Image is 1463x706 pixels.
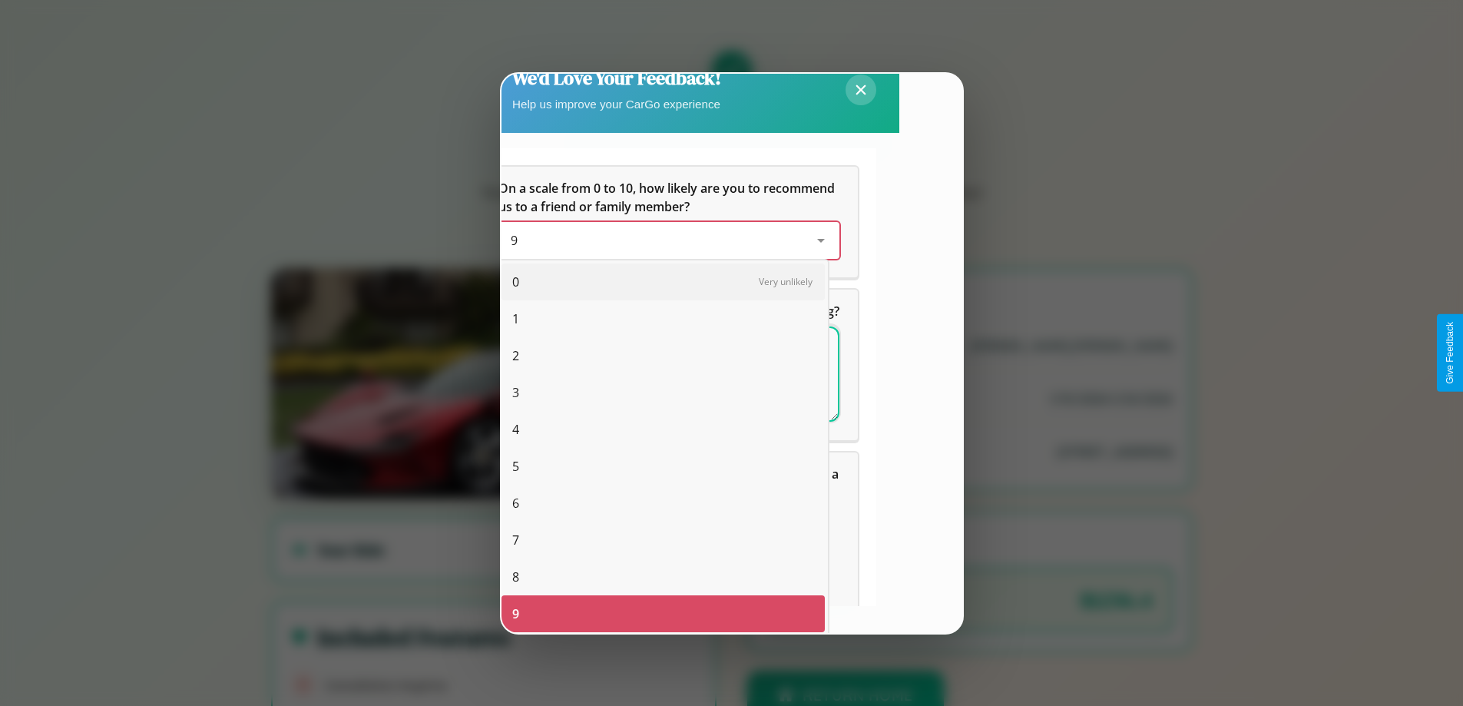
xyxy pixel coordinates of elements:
div: On a scale from 0 to 10, how likely are you to recommend us to a friend or family member? [498,222,839,259]
div: On a scale from 0 to 10, how likely are you to recommend us to a friend or family member? [480,167,858,277]
span: 4 [512,420,519,439]
span: 6 [512,494,519,512]
span: 9 [512,605,519,623]
div: 8 [501,559,825,595]
span: Which of the following features do you value the most in a vehicle? [498,466,842,501]
span: 8 [512,568,519,586]
span: 0 [512,273,519,291]
div: 9 [501,595,825,632]
span: 1 [512,310,519,328]
div: 3 [501,374,825,411]
h2: We'd Love Your Feedback! [512,65,721,91]
span: On a scale from 0 to 10, how likely are you to recommend us to a friend or family member? [498,180,838,215]
div: 0 [501,264,825,300]
span: Very unlikely [759,275,813,288]
div: Give Feedback [1445,322,1455,384]
div: 10 [501,632,825,669]
div: 7 [501,522,825,559]
span: 7 [512,531,519,549]
div: 4 [501,411,825,448]
h5: On a scale from 0 to 10, how likely are you to recommend us to a friend or family member? [498,179,839,216]
span: What can we do to make your experience more satisfying? [498,303,839,320]
span: 5 [512,457,519,476]
div: 2 [501,337,825,374]
span: 9 [511,232,518,249]
span: 2 [512,346,519,365]
div: 1 [501,300,825,337]
span: 3 [512,383,519,402]
p: Help us improve your CarGo experience [512,94,721,114]
div: 6 [501,485,825,522]
div: 5 [501,448,825,485]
